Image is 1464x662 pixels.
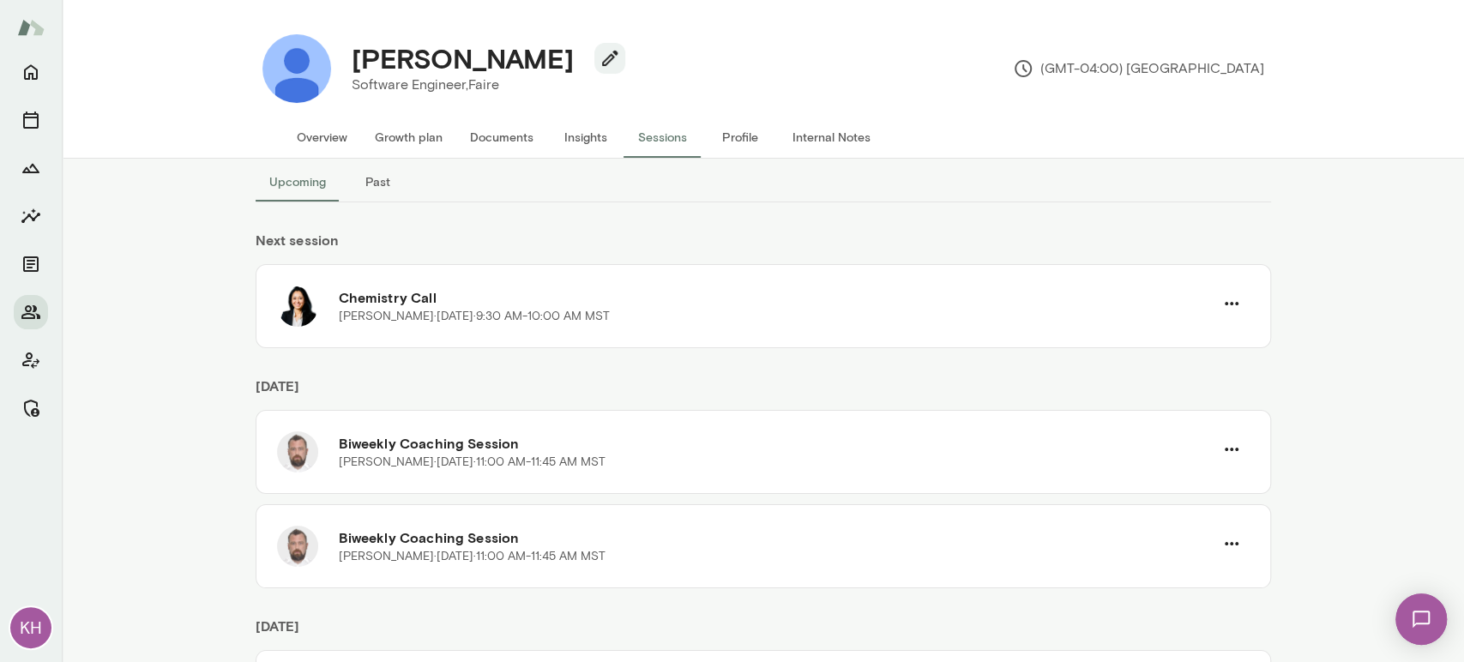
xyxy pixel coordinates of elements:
p: [PERSON_NAME] · [DATE] · 11:00 AM-11:45 AM MST [339,454,605,471]
h6: Next session [256,230,1271,264]
p: [PERSON_NAME] · [DATE] · 11:00 AM-11:45 AM MST [339,548,605,565]
button: Insights [547,117,624,158]
div: basic tabs example [256,161,1271,202]
button: Sessions [624,117,702,158]
h6: [DATE] [256,616,1271,650]
div: KH [10,607,51,648]
button: Documents [456,117,547,158]
img: Mento [17,11,45,44]
p: Software Engineer, Faire [352,75,612,95]
button: Upcoming [256,161,340,202]
button: Profile [702,117,779,158]
button: Internal Notes [779,117,884,158]
h6: Biweekly Coaching Session [339,527,1214,548]
p: (GMT-04:00) [GEOGRAPHIC_DATA] [1013,58,1264,79]
p: [PERSON_NAME] · [DATE] · 9:30 AM-10:00 AM MST [339,308,610,325]
button: Manage [14,391,48,425]
button: Overview [283,117,361,158]
button: Growth plan [361,117,456,158]
button: Client app [14,343,48,377]
button: Documents [14,247,48,281]
button: Sessions [14,103,48,137]
button: Insights [14,199,48,233]
button: Past [340,161,417,202]
img: Luke Bjerring [262,34,331,103]
h6: Chemistry Call [339,287,1214,308]
button: Members [14,295,48,329]
h6: Biweekly Coaching Session [339,433,1214,454]
h4: [PERSON_NAME] [352,42,574,75]
button: Home [14,55,48,89]
h6: [DATE] [256,376,1271,410]
button: Growth Plan [14,151,48,185]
